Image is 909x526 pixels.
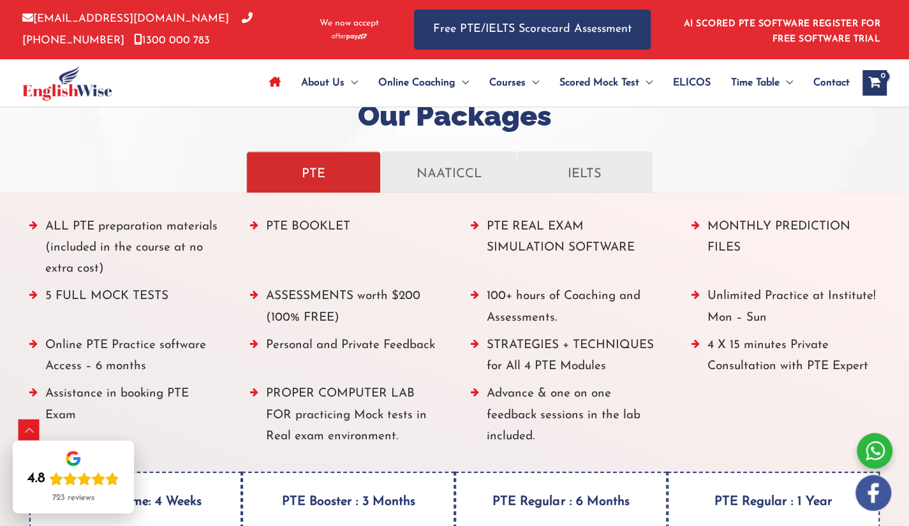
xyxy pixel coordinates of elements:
span: Menu Toggle [780,61,793,105]
a: Contact [803,61,850,105]
span: About Us [301,61,344,105]
a: [EMAIL_ADDRESS][DOMAIN_NAME] [22,13,229,24]
span: Menu Toggle [526,61,539,105]
a: ELICOS [663,61,721,105]
li: 100+ hours of Coaching and Assessments. [471,286,660,335]
p: IELTS [531,161,639,184]
li: PROPER COMPUTER LAB FOR practicing Mock tests in Real exam environment. [250,383,439,453]
span: Online Coaching [378,61,455,105]
a: 1300 000 783 [134,35,210,46]
img: Afterpay-Logo [332,33,367,40]
span: We now accept [320,17,379,30]
li: 5 FULL MOCK TESTS [29,286,218,335]
a: AI SCORED PTE SOFTWARE REGISTER FOR FREE SOFTWARE TRIAL [684,19,881,44]
span: Time Table [731,61,780,105]
div: Rating: 4.8 out of 5 [27,470,119,488]
a: View Shopping Cart, empty [862,70,887,96]
li: Advance & one on one feedback sessions in the lab included. [471,383,660,453]
li: 4 X 15 minutes Private Consultation with PTE Expert [691,335,880,384]
a: Online CoachingMenu Toggle [368,61,479,105]
span: ELICOS [673,61,711,105]
li: STRATEGIES + TECHNIQUES for All 4 PTE Modules [471,335,660,384]
aside: Header Widget 1 [676,9,887,50]
li: Unlimited Practice at Institute! Mon – Sun [691,286,880,335]
a: CoursesMenu Toggle [479,61,549,105]
li: Online PTE Practice software Access – 6 months [29,335,218,384]
p: PTE [260,161,367,184]
li: ASSESSMENTS worth $200 (100% FREE) [250,286,439,335]
span: Menu Toggle [455,61,469,105]
div: 723 reviews [52,493,94,503]
div: 4.8 [27,470,45,488]
a: About UsMenu Toggle [291,61,368,105]
span: Scored Mock Test [559,61,639,105]
li: Personal and Private Feedback [250,335,439,384]
p: NAATICCL [395,161,503,184]
a: Scored Mock TestMenu Toggle [549,61,663,105]
a: Free PTE/IELTS Scorecard Assessment [414,10,651,50]
img: cropped-ew-logo [22,66,112,101]
span: Courses [489,61,526,105]
span: Menu Toggle [344,61,358,105]
li: MONTHLY PREDICTION FILES [691,216,880,286]
li: Assistance in booking PTE Exam [29,383,218,453]
li: PTE BOOKLET [250,216,439,286]
span: Contact [813,61,850,105]
nav: Site Navigation: Main Menu [259,61,850,105]
a: [PHONE_NUMBER] [22,13,253,45]
li: ALL PTE preparation materials (included in the course at no extra cost) [29,216,218,286]
span: Menu Toggle [639,61,653,105]
img: white-facebook.png [855,475,891,511]
a: Time TableMenu Toggle [721,61,803,105]
li: PTE REAL EXAM SIMULATION SOFTWARE [471,216,660,286]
